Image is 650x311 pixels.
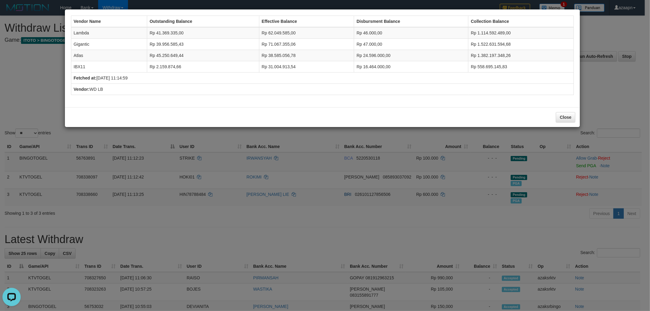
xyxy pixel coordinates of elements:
td: Rp 38.585.056,78 [259,50,354,61]
td: Gigantic [71,39,147,50]
td: Rp 1.382.197.348,26 [468,50,574,61]
td: Rp 1.114.592.489,00 [468,27,574,39]
th: Effective Balance [259,16,354,27]
td: Rp 1.522.631.594,68 [468,39,574,50]
td: Rp 558.695.145,83 [468,61,574,72]
td: WD LB [71,84,574,95]
td: Rp 46.000,00 [354,27,468,39]
b: Fetched at: [74,76,97,80]
td: [DATE] 11:14:59 [71,72,574,84]
td: Rp 39.956.585,43 [147,39,259,50]
b: Vendor: [74,87,90,92]
td: Atlas [71,50,147,61]
td: Rp 62.049.585,00 [259,27,354,39]
td: Rp 41.369.335,00 [147,27,259,39]
td: Rp 71.067.355,06 [259,39,354,50]
td: Rp 45.250.649,44 [147,50,259,61]
th: Vendor Name [71,16,147,27]
th: Disbursment Balance [354,16,468,27]
button: Open LiveChat chat widget [2,2,21,21]
td: Rp 16.464.000,00 [354,61,468,72]
th: Collection Balance [468,16,574,27]
td: Rp 47.000,00 [354,39,468,50]
td: Rp 31.004.913,54 [259,61,354,72]
th: Outstanding Balance [147,16,259,27]
button: Close [556,112,575,122]
td: Rp 24.596.000,00 [354,50,468,61]
td: Rp 2.159.874,66 [147,61,259,72]
td: Lambda [71,27,147,39]
td: IBX11 [71,61,147,72]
